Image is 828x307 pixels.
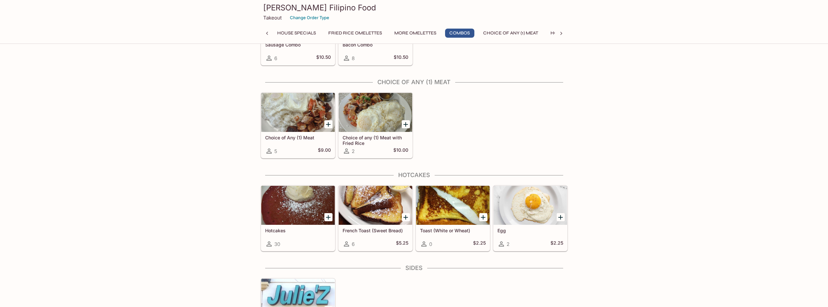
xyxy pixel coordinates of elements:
[557,213,565,221] button: Add Egg
[343,135,408,146] h5: Choice of any (1) Meat with Fried Rice
[547,29,579,38] button: Hotcakes
[265,228,331,233] h5: Hotcakes
[479,213,487,221] button: Add Toast (White or Wheat)
[261,186,335,225] div: Hotcakes
[416,186,490,225] div: Toast (White or Wheat)
[497,228,563,233] h5: Egg
[339,93,412,132] div: Choice of any (1) Meat with Fried Rice
[261,93,335,158] a: Choice of Any (1) Meat5$9.00
[493,185,567,251] a: Egg2$2.25
[274,148,277,154] span: 5
[338,185,413,251] a: French Toast (Sweet Bread)6$5.25
[420,228,486,233] h5: Toast (White or Wheat)
[343,42,408,47] h5: Bacon Combo
[473,240,486,248] h5: $2.25
[352,148,355,154] span: 2
[339,186,412,225] div: French Toast (Sweet Bread)
[393,147,408,155] h5: $10.00
[274,55,277,61] span: 6
[316,54,331,62] h5: $10.50
[261,264,568,272] h4: Sides
[263,3,565,13] h3: [PERSON_NAME] Filipino Food
[325,29,386,38] button: Fried Rice Omelettes
[550,240,563,248] h5: $2.25
[265,135,331,140] h5: Choice of Any (1) Meat
[352,241,355,247] span: 6
[274,241,280,247] span: 30
[287,13,332,23] button: Change Order Type
[324,213,333,221] button: Add Hotcakes
[324,120,333,128] button: Add Choice of Any (1) Meat
[416,185,490,251] a: Toast (White or Wheat)0$2.25
[352,55,355,61] span: 8
[274,29,319,38] button: House Specials
[265,42,331,47] h5: Sausage Combo
[394,54,408,62] h5: $10.50
[318,147,331,155] h5: $9.00
[507,241,509,247] span: 2
[480,29,542,38] button: Choice of Any (1) Meat
[391,29,440,38] button: More Omelettes
[494,186,567,225] div: Egg
[261,79,568,86] h4: Choice of Any (1) Meat
[261,93,335,132] div: Choice of Any (1) Meat
[338,93,413,158] a: Choice of any (1) Meat with Fried Rice2$10.00
[261,172,568,179] h4: Hotcakes
[445,29,474,38] button: Combos
[402,213,410,221] button: Add French Toast (Sweet Bread)
[402,120,410,128] button: Add Choice of any (1) Meat with Fried Rice
[396,240,408,248] h5: $5.25
[429,241,432,247] span: 0
[343,228,408,233] h5: French Toast (Sweet Bread)
[261,185,335,251] a: Hotcakes30
[263,15,282,21] p: Takeout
